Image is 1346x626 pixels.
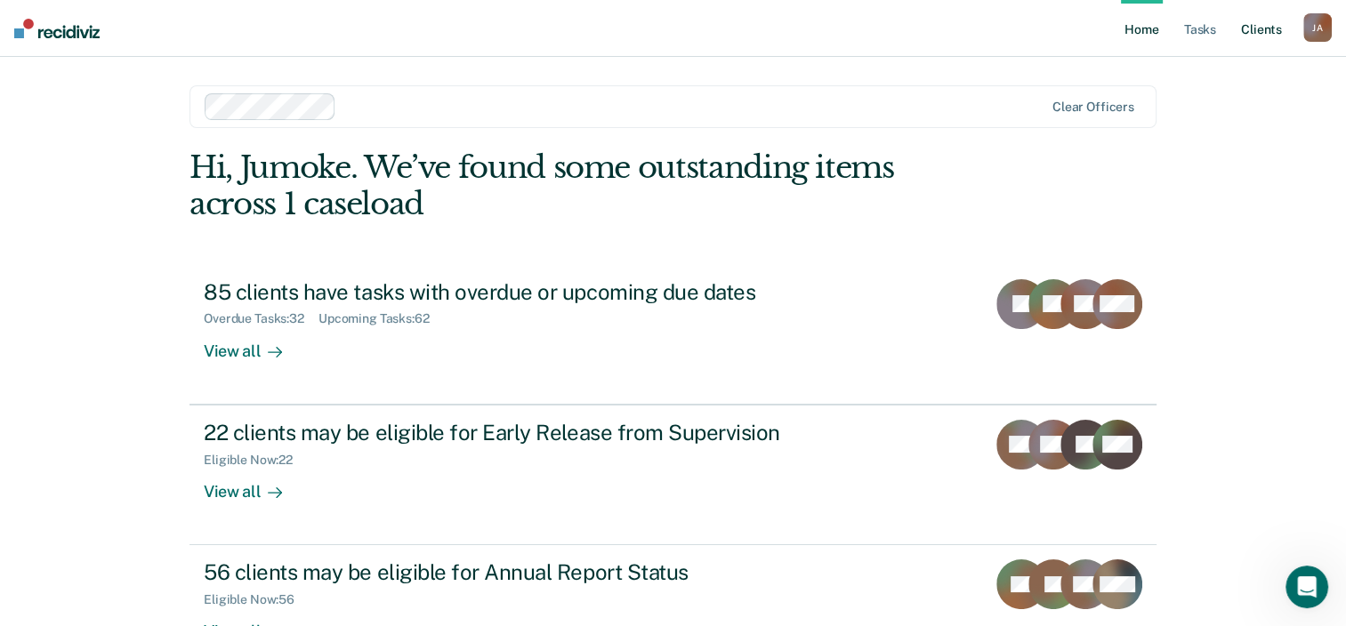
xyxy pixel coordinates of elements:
div: 22 clients may be eligible for Early Release from Supervision [204,420,828,445]
div: Upcoming Tasks : 62 [318,311,444,326]
img: Recidiviz [14,19,100,38]
div: Clear officers [1052,100,1134,115]
div: Hi, Jumoke. We’ve found some outstanding items across 1 caseload [189,149,963,222]
div: View all [204,326,303,361]
div: Overdue Tasks : 32 [204,311,318,326]
div: Eligible Now : 22 [204,453,307,468]
div: View all [204,467,303,502]
a: 85 clients have tasks with overdue or upcoming due datesOverdue Tasks:32Upcoming Tasks:62View all [189,265,1157,405]
a: 22 clients may be eligible for Early Release from SupervisionEligible Now:22View all [189,405,1157,545]
button: JA [1303,13,1332,42]
div: J A [1303,13,1332,42]
div: 85 clients have tasks with overdue or upcoming due dates [204,279,828,305]
iframe: Intercom live chat [1286,566,1328,608]
div: Eligible Now : 56 [204,592,309,607]
div: 56 clients may be eligible for Annual Report Status [204,559,828,585]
